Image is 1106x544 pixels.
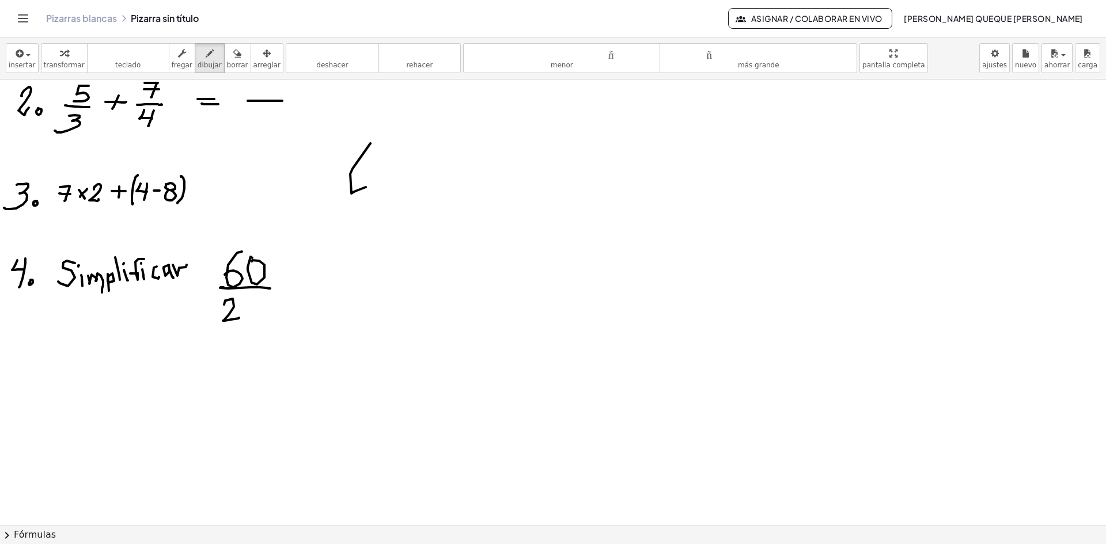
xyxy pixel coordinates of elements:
font: Fórmulas [14,529,56,540]
button: arreglar [251,43,283,73]
a: Pizarras blancas [46,13,117,24]
font: dibujar [198,61,222,69]
font: ajustes [982,61,1007,69]
font: rehacer [381,48,458,59]
button: rehacerrehacer [378,43,461,73]
font: transformar [44,61,85,69]
font: Pizarras blancas [46,12,117,24]
button: Cambiar navegación [14,9,32,28]
font: rehacer [406,61,433,69]
font: teclado [115,61,141,69]
font: tamaño_del_formato [662,48,854,59]
font: fregar [172,61,192,69]
button: pantalla completa [859,43,928,73]
button: tecladoteclado [87,43,169,73]
button: ahorrar [1041,43,1073,73]
button: tamaño_del_formatomás grande [660,43,857,73]
font: deshacer [289,48,376,59]
font: carga [1078,61,1097,69]
font: deshacer [316,61,348,69]
button: ajustes [979,43,1010,73]
button: transformar [41,43,88,73]
font: Asignar / Colaborar en vivo [751,13,882,24]
font: borrar [227,61,248,69]
button: nuevo [1012,43,1039,73]
font: teclado [90,48,166,59]
font: ahorrar [1044,61,1070,69]
button: Asignar / Colaborar en vivo [728,8,892,29]
font: tamaño_del_formato [466,48,658,59]
button: [PERSON_NAME] Queque [PERSON_NAME] [895,8,1092,29]
font: insertar [9,61,36,69]
button: insertar [6,43,39,73]
font: menor [551,61,573,69]
font: arreglar [253,61,281,69]
font: nuevo [1015,61,1036,69]
font: pantalla completa [862,61,925,69]
button: tamaño_del_formatomenor [463,43,661,73]
button: fregar [169,43,195,73]
button: carga [1075,43,1100,73]
font: [PERSON_NAME] Queque [PERSON_NAME] [904,13,1083,24]
button: borrar [224,43,251,73]
font: más grande [738,61,779,69]
button: dibujar [195,43,225,73]
button: deshacerdeshacer [286,43,379,73]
